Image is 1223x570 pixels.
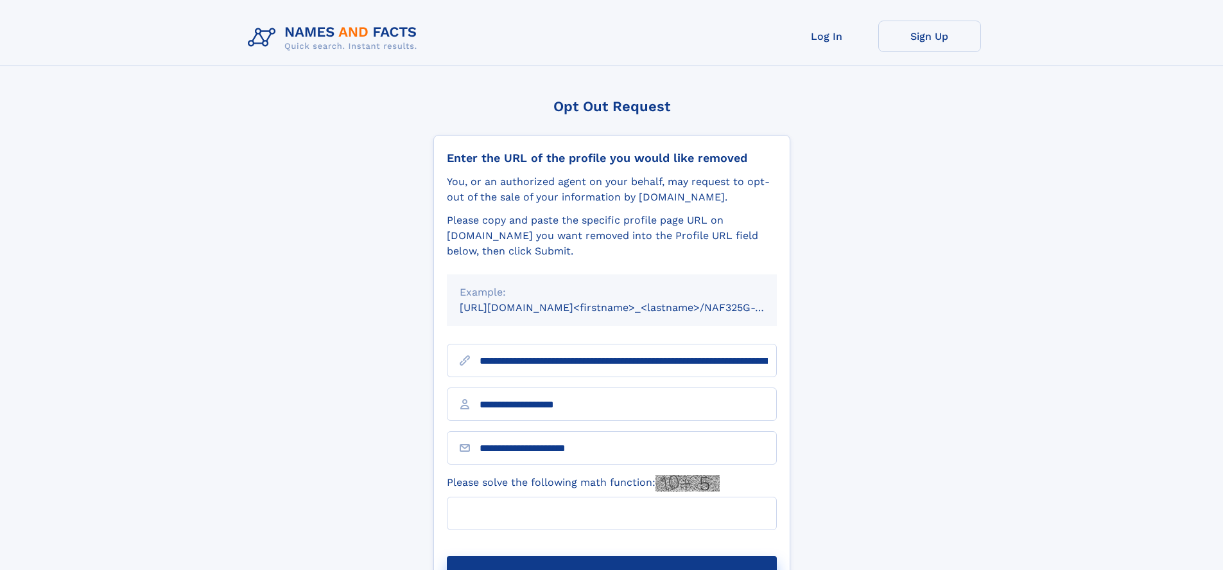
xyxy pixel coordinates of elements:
a: Log In [776,21,878,52]
img: Logo Names and Facts [243,21,428,55]
div: You, or an authorized agent on your behalf, may request to opt-out of the sale of your informatio... [447,174,777,205]
a: Sign Up [878,21,981,52]
div: Example: [460,285,764,300]
small: [URL][DOMAIN_NAME]<firstname>_<lastname>/NAF325G-xxxxxxxx [460,301,801,314]
div: Opt Out Request [433,98,790,114]
div: Please copy and paste the specific profile page URL on [DOMAIN_NAME] you want removed into the Pr... [447,213,777,259]
div: Enter the URL of the profile you would like removed [447,151,777,165]
label: Please solve the following math function: [447,475,720,492]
